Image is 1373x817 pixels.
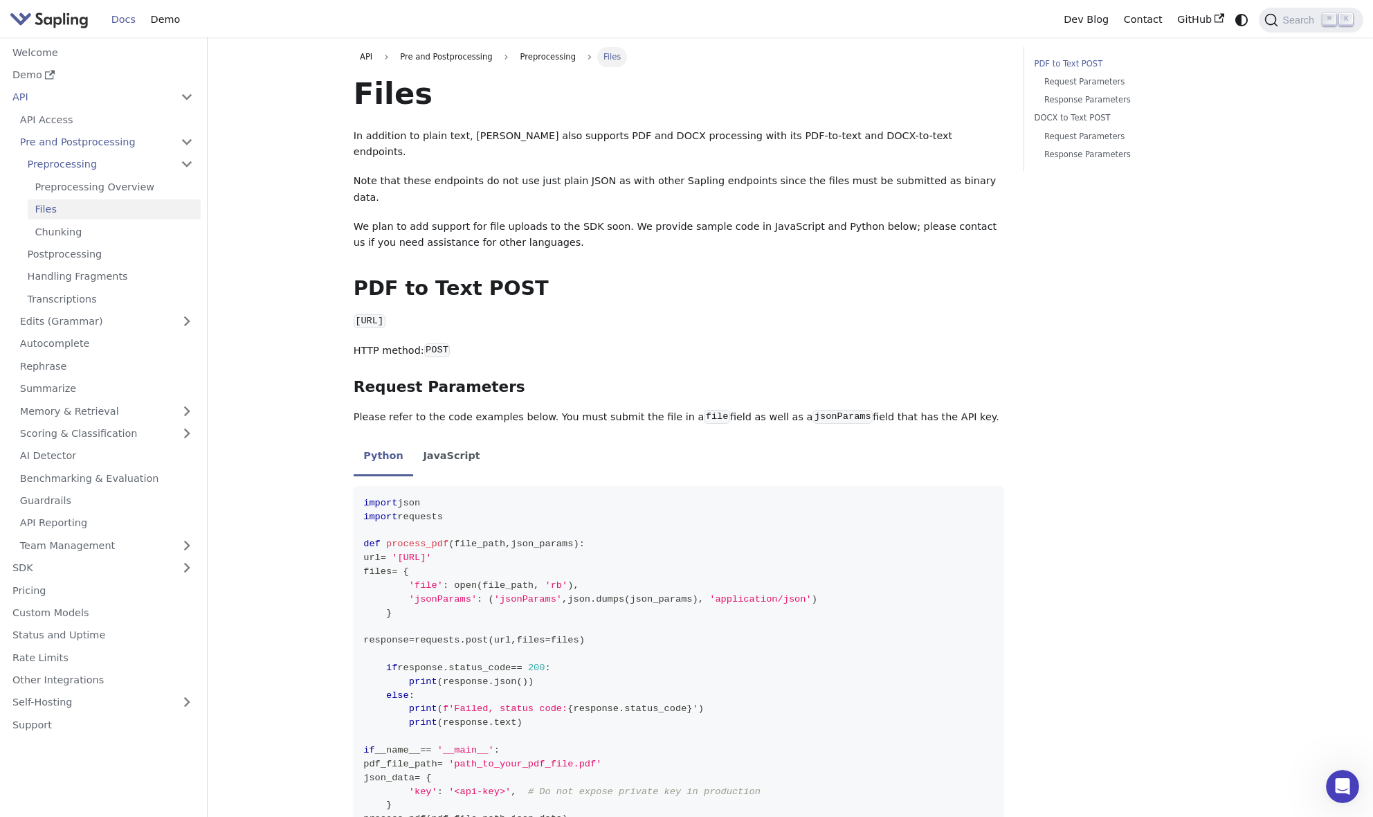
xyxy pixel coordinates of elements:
span: Preprocessing [513,47,582,66]
span: ( [489,635,494,645]
span: url [363,553,381,563]
span: Files [597,47,628,66]
span: : [443,580,448,591]
a: Custom Models [5,603,201,623]
span: = [392,566,397,577]
span: 'jsonParams' [494,594,562,604]
a: Guardrails [12,491,201,511]
span: ) [567,580,573,591]
iframe: Intercom live chat [1326,770,1359,803]
span: = [415,773,420,783]
span: ( [516,676,522,687]
span: ) [698,703,704,714]
span: : [494,745,500,755]
span: import [363,512,397,522]
button: Collapse sidebar category 'API' [173,87,201,107]
span: { [403,566,409,577]
span: 'file' [409,580,443,591]
a: Chunking [28,222,201,242]
span: __name__ [375,745,421,755]
a: Response Parameters [1044,93,1217,107]
a: Rate Limits [5,647,201,667]
span: print [409,703,437,714]
span: ) [528,676,534,687]
span: response [443,676,489,687]
span: else [386,690,409,701]
span: # Do not expose private key in production [528,787,761,797]
a: API [354,47,379,66]
a: Response Parameters [1044,148,1217,161]
a: Status and Uptime [5,625,201,645]
span: ( [437,717,443,728]
span: ) [522,676,528,687]
p: Note that these endpoints do not use just plain JSON as with other Sapling endpoints since the fi... [354,173,1004,206]
span: status_code [624,703,686,714]
span: . [619,703,624,714]
a: GitHub [1170,9,1231,30]
span: ' [693,703,698,714]
a: API Access [12,109,201,129]
span: : [579,539,585,549]
span: : [437,787,443,797]
span: == [420,745,431,755]
a: Self-Hosting [5,692,201,712]
a: Docs [104,9,143,30]
h1: Files [354,75,1004,112]
button: Expand sidebar category 'SDK' [173,558,201,578]
a: Demo [5,65,201,85]
span: ( [477,580,482,591]
span: json_data [363,773,415,783]
a: Transcriptions [20,289,201,309]
a: Request Parameters [1044,130,1217,143]
span: json [397,498,420,508]
a: Support [5,715,201,735]
span: ( [448,539,454,549]
span: json [494,676,517,687]
span: response [363,635,409,645]
span: , [534,580,539,591]
kbd: ⌘ [1322,13,1336,26]
a: Rephrase [12,356,201,376]
h2: PDF to Text POST [354,276,1004,301]
span: ) [573,539,579,549]
a: Other Integrations [5,670,201,690]
span: , [505,539,511,549]
a: Preprocessing [20,154,201,174]
span: text [494,717,517,728]
a: Preprocessing Overview [28,177,201,197]
span: = [545,635,550,645]
a: Autocomplete [12,334,201,354]
span: url [494,635,511,645]
span: f'Failed, status code: [443,703,567,714]
span: ) [579,635,585,645]
span: = [409,635,415,645]
span: ( [624,594,630,604]
span: if [363,745,374,755]
a: Summarize [12,379,201,399]
p: In addition to plain text, [PERSON_NAME] also supports PDF and DOCX processing with its PDF-to-te... [354,128,1004,161]
span: response [397,663,443,673]
span: API [360,52,372,62]
span: = [437,759,443,769]
span: ( [489,594,494,604]
span: , [573,580,579,591]
kbd: K [1339,13,1353,26]
span: dumps [596,594,624,604]
span: status_code [448,663,511,673]
span: json_params [511,539,573,549]
span: , [698,594,704,604]
a: Scoring & Classification [12,424,201,444]
span: '[URL]' [392,553,431,563]
a: DOCX to Text POST [1035,111,1222,125]
a: Request Parameters [1044,75,1217,89]
a: SDK [5,558,173,578]
a: API [5,87,173,107]
span: ( [437,703,443,714]
span: Pre and Postprocessing [394,47,499,66]
span: 'rb' [545,580,567,591]
span: : [409,690,415,701]
a: Handling Fragments [20,267,201,287]
a: Postprocessing [20,244,201,264]
a: Dev Blog [1056,9,1116,30]
span: 'application/json' [709,594,812,604]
